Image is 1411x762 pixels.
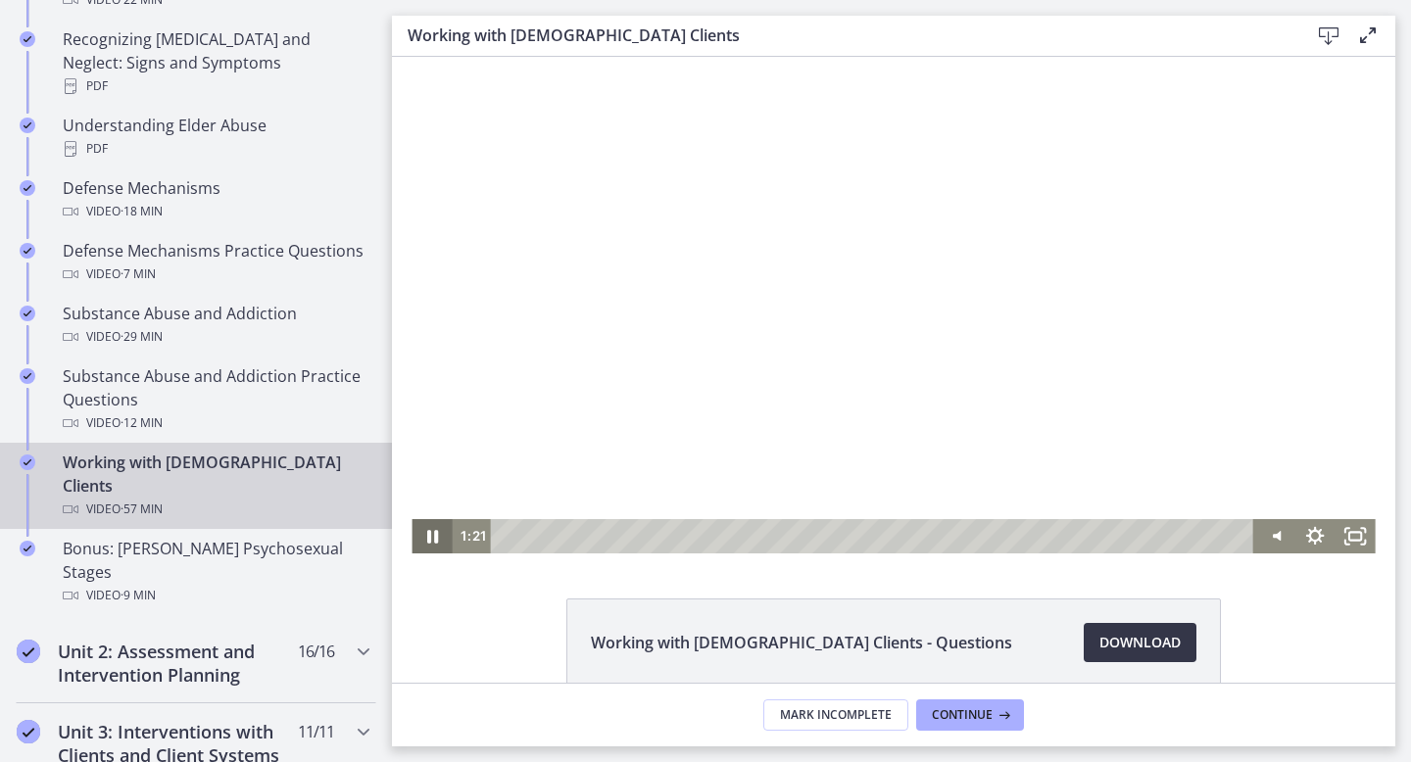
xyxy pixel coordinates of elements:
[63,27,368,98] div: Recognizing [MEDICAL_DATA] and Neglect: Signs and Symptoms
[63,302,368,349] div: Substance Abuse and Addiction
[298,720,334,743] span: 11 / 11
[903,462,944,497] button: Show settings menu
[63,262,368,286] div: Video
[20,368,35,384] i: Completed
[63,137,368,161] div: PDF
[1084,623,1196,662] a: Download
[20,31,35,47] i: Completed
[17,640,40,663] i: Completed
[63,537,368,607] div: Bonus: [PERSON_NAME] Psychosexual Stages
[298,640,334,663] span: 16 / 16
[408,24,1278,47] h3: Working with [DEMOGRAPHIC_DATA] Clients
[916,699,1024,731] button: Continue
[780,707,892,723] span: Mark Incomplete
[121,498,163,521] span: · 57 min
[63,200,368,223] div: Video
[121,262,156,286] span: · 7 min
[121,411,163,435] span: · 12 min
[20,243,35,259] i: Completed
[932,707,993,723] span: Continue
[63,584,368,607] div: Video
[17,720,40,743] i: Completed
[63,325,368,349] div: Video
[20,306,35,321] i: Completed
[63,74,368,98] div: PDF
[591,631,1012,654] span: Working with [DEMOGRAPHIC_DATA] Clients - Questions
[20,454,35,470] i: Completed
[763,699,908,731] button: Mark Incomplete
[63,239,368,286] div: Defense Mechanisms Practice Questions
[63,411,368,435] div: Video
[121,584,156,607] span: · 9 min
[1099,631,1181,654] span: Download
[863,462,903,497] button: Mute
[63,176,368,223] div: Defense Mechanisms
[121,200,163,223] span: · 18 min
[20,541,35,556] i: Completed
[121,325,163,349] span: · 29 min
[63,498,368,521] div: Video
[20,180,35,196] i: Completed
[20,118,35,133] i: Completed
[392,57,1395,553] iframe: Video Lesson
[63,364,368,435] div: Substance Abuse and Addiction Practice Questions
[58,640,297,687] h2: Unit 2: Assessment and Intervention Planning
[63,114,368,161] div: Understanding Elder Abuse
[63,451,368,521] div: Working with [DEMOGRAPHIC_DATA] Clients
[944,462,984,497] button: Fullscreen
